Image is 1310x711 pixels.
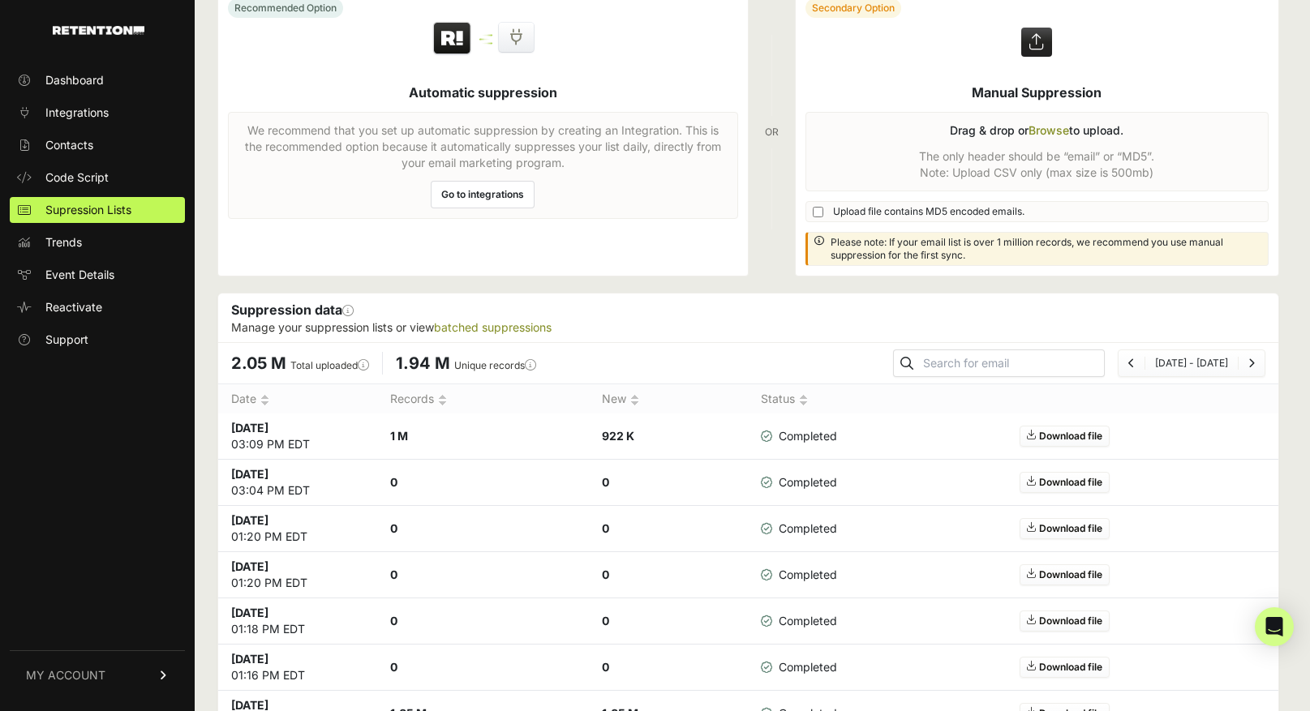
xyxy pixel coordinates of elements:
strong: 0 [602,614,609,627]
img: integration [479,34,492,36]
li: [DATE] - [DATE] [1145,357,1238,370]
th: New [589,384,748,414]
a: Go to integrations [431,181,535,208]
nav: Page navigation [1118,349,1265,377]
strong: 0 [390,475,397,489]
td: 01:16 PM EDT [218,645,377,691]
strong: 0 [390,660,397,674]
a: Supression Lists [10,197,185,223]
span: Completed [761,474,837,490]
strong: 922 K [602,429,634,443]
th: Date [218,384,377,414]
strong: [DATE] [231,421,268,435]
span: Event Details [45,267,114,283]
a: Download file [1020,610,1110,632]
a: Next [1248,357,1255,369]
img: no_sort-eaf950dc5ab64cae54d48a5578032e96f70b2ecb7d747501f34c8f2db400fb66.gif [799,394,808,406]
div: Suppression data [218,293,1278,342]
span: Code Script [45,169,109,186]
strong: 0 [602,660,609,674]
label: Unique records [454,359,536,371]
a: Trends [10,229,185,255]
strong: 0 [390,568,397,581]
span: Upload file contains MD5 encoded emails. [833,205,1024,218]
strong: 0 [602,568,609,581]
td: 01:20 PM EDT [218,506,377,552]
strong: 0 [602,521,609,535]
img: Retention.com [53,26,144,35]
span: Completed [761,567,837,583]
div: Open Intercom Messenger [1255,607,1294,646]
input: Upload file contains MD5 encoded emails. [813,207,823,217]
span: MY ACCOUNT [26,667,105,683]
strong: [DATE] [231,606,268,619]
h5: Automatic suppression [409,83,557,102]
input: Search for email [920,352,1104,375]
a: Dashboard [10,67,185,93]
img: no_sort-eaf950dc5ab64cae54d48a5578032e96f70b2ecb7d747501f34c8f2db400fb66.gif [630,394,639,406]
td: 03:04 PM EDT [218,460,377,506]
a: Download file [1020,564,1110,585]
img: integration [479,42,492,45]
span: Integrations [45,105,109,121]
img: Retention [432,21,473,57]
p: Manage your suppression lists or view [231,319,1265,336]
a: Integrations [10,100,185,126]
td: 01:20 PM EDT [218,552,377,598]
a: Download file [1020,472,1110,493]
span: Completed [761,659,837,675]
a: Download file [1020,657,1110,678]
strong: [DATE] [231,513,268,527]
img: no_sort-eaf950dc5ab64cae54d48a5578032e96f70b2ecb7d747501f34c8f2db400fb66.gif [260,394,269,406]
strong: 1 M [390,429,408,443]
strong: [DATE] [231,652,268,666]
span: 1.94 M [396,353,450,373]
p: We recommend that you set up automatic suppression by creating an Integration. This is the recomm... [238,122,728,171]
a: Code Script [10,165,185,191]
strong: [DATE] [231,559,268,573]
th: Records [377,384,589,414]
span: 2.05 M [231,353,286,373]
span: Completed [761,520,837,537]
a: Download file [1020,426,1110,447]
strong: [DATE] [231,467,268,481]
span: Reactivate [45,299,102,315]
a: Previous [1128,357,1135,369]
label: Total uploaded [290,359,369,371]
span: Completed [761,613,837,629]
span: Supression Lists [45,202,131,218]
span: Trends [45,234,82,251]
strong: 0 [390,614,397,627]
a: batched suppressions [434,320,552,334]
a: Event Details [10,262,185,288]
a: Reactivate [10,294,185,320]
strong: 0 [602,475,609,489]
a: Contacts [10,132,185,158]
a: MY ACCOUNT [10,650,185,700]
span: Dashboard [45,72,104,88]
a: Download file [1020,518,1110,539]
span: Support [45,332,88,348]
span: Completed [761,428,837,444]
span: Contacts [45,137,93,153]
img: integration [479,38,492,41]
strong: 0 [390,521,397,535]
img: no_sort-eaf950dc5ab64cae54d48a5578032e96f70b2ecb7d747501f34c8f2db400fb66.gif [438,394,447,406]
td: 03:09 PM EDT [218,413,377,460]
th: Status [748,384,854,414]
a: Support [10,327,185,353]
td: 01:18 PM EDT [218,598,377,645]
